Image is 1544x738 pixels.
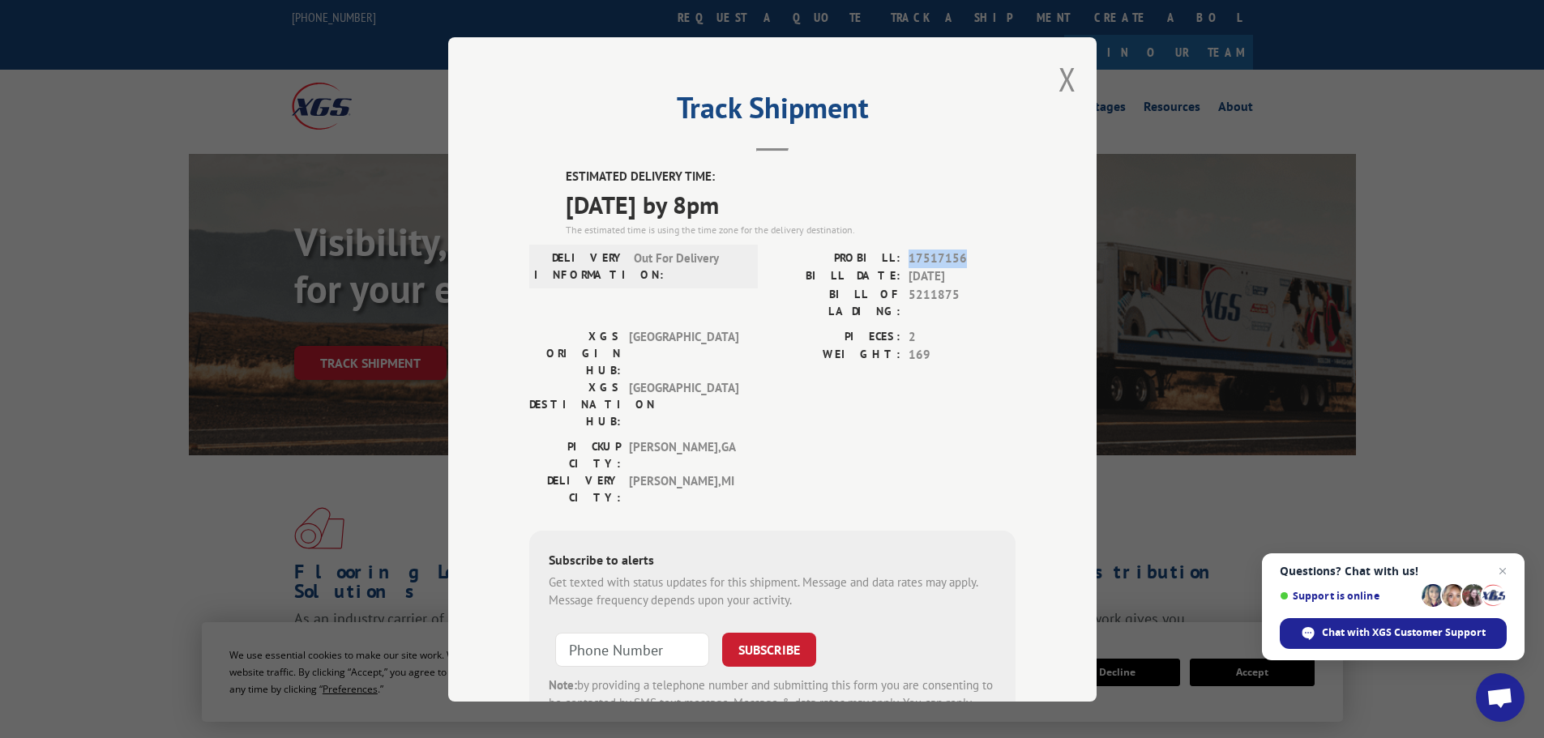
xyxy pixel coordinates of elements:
label: ESTIMATED DELIVERY TIME: [566,168,1016,186]
label: PROBILL: [772,249,900,267]
span: 5211875 [909,285,1016,319]
label: BILL DATE: [772,267,900,286]
span: 169 [909,346,1016,365]
label: XGS ORIGIN HUB: [529,327,621,378]
div: by providing a telephone number and submitting this form you are consenting to be contacted by SM... [549,676,996,731]
span: 17517156 [909,249,1016,267]
span: Close chat [1493,561,1512,581]
span: Chat with XGS Customer Support [1322,625,1486,640]
strong: Note: [549,676,577,692]
div: Subscribe to alerts [549,549,996,573]
button: SUBSCRIBE [722,632,816,666]
label: DELIVERY INFORMATION: [534,249,626,283]
span: [DATE] [909,267,1016,286]
button: Close modal [1059,58,1076,100]
span: Questions? Chat with us! [1280,565,1507,578]
div: Chat with XGS Customer Support [1280,618,1507,649]
div: The estimated time is using the time zone for the delivery destination. [566,222,1016,237]
span: [PERSON_NAME] , MI [629,471,738,506]
span: 2 [909,327,1016,346]
label: BILL OF LADING: [772,285,900,319]
label: PIECES: [772,327,900,346]
span: [PERSON_NAME] , GA [629,437,738,471]
label: PICKUP CITY: [529,437,621,471]
div: Open chat [1476,673,1525,722]
h2: Track Shipment [529,96,1016,127]
label: DELIVERY CITY: [529,471,621,506]
input: Phone Number [555,632,709,666]
span: [GEOGRAPHIC_DATA] [629,327,738,378]
span: [GEOGRAPHIC_DATA] [629,378,738,429]
span: [DATE] by 8pm [566,186,1016,222]
label: XGS DESTINATION HUB: [529,378,621,429]
span: Support is online [1280,590,1416,602]
span: Out For Delivery [634,249,743,283]
div: Get texted with status updates for this shipment. Message and data rates may apply. Message frequ... [549,573,996,609]
label: WEIGHT: [772,346,900,365]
